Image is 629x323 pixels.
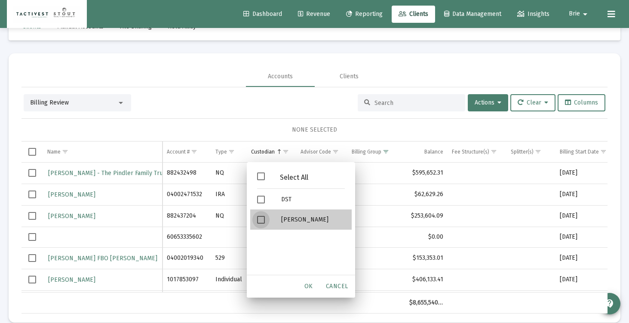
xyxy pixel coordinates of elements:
[339,6,390,23] a: Reporting
[211,184,247,205] td: IRA
[211,269,247,290] td: Individual
[437,6,508,23] a: Data Management
[47,167,169,179] button: [PERSON_NAME] - The Pindler Family Trust
[510,94,555,111] button: Clear
[340,72,359,81] div: Clients
[475,99,501,106] span: Actions
[560,148,599,155] div: Billing Start Date
[506,142,555,162] td: Column Splitter(s)
[236,6,289,23] a: Dashboard
[326,283,348,290] span: Cancel
[228,148,235,155] span: Show filter options for column 'Type'
[282,148,289,155] span: Show filter options for column 'Custodian'
[211,142,247,162] td: Column Type
[405,163,448,184] td: $595,652.31
[28,254,36,262] div: Select row
[163,184,211,205] td: 04002471532
[555,290,623,312] td: [DATE]
[48,191,95,198] span: [PERSON_NAME]
[243,10,282,18] span: Dashboard
[558,5,601,22] button: Brie
[28,191,36,198] div: Select row
[13,6,80,23] img: Dashboard
[47,148,61,155] div: Name
[517,10,549,18] span: Insights
[301,148,331,155] div: Advisor Code
[215,148,227,155] div: Type
[211,163,247,184] td: NQ
[247,162,355,298] div: Filter options
[565,99,598,106] span: Columns
[555,205,623,227] td: [DATE]
[163,247,211,269] td: 04002019340
[322,279,352,294] div: Cancel
[265,174,323,181] div: Select All
[580,6,590,23] mat-icon: arrow_drop_down
[163,163,211,184] td: 882432498
[405,247,448,269] td: $153,353.01
[347,142,405,162] td: Column Billing Group
[405,205,448,227] td: $253,604.09
[47,274,96,286] button: [PERSON_NAME]
[405,269,448,290] td: $406,133.41
[491,148,497,155] span: Show filter options for column 'Fee Structure(s)'
[569,10,580,18] span: Brie
[211,205,247,227] td: NQ
[558,94,605,111] button: Columns
[247,142,296,162] td: Column Custodian
[468,94,508,111] button: Actions
[28,233,36,241] div: Select row
[352,148,381,155] div: Billing Group
[274,189,352,209] div: DST
[374,99,459,107] input: Search
[28,148,36,156] div: Select all
[555,184,623,205] td: [DATE]
[167,148,190,155] div: Account #
[163,227,211,247] td: 60653335602
[211,290,247,312] td: NQ
[298,10,330,18] span: Revenue
[405,227,448,247] td: $0.00
[163,205,211,227] td: 882437204
[555,269,623,290] td: [DATE]
[251,148,275,155] div: Custodian
[600,148,607,155] span: Show filter options for column 'Billing Start Date'
[332,148,339,155] span: Show filter options for column 'Advisor Code'
[163,269,211,290] td: 1017853097
[392,6,435,23] a: Clients
[28,212,36,220] div: Select row
[30,99,69,106] span: Billing Review
[47,210,96,222] button: [PERSON_NAME]
[555,247,623,269] td: [DATE]
[291,6,337,23] a: Revenue
[346,10,383,18] span: Reporting
[47,188,96,201] button: [PERSON_NAME]
[48,255,157,262] span: [PERSON_NAME] FBO [PERSON_NAME]
[48,276,95,283] span: [PERSON_NAME]
[399,10,428,18] span: Clients
[62,148,68,155] span: Show filter options for column 'Name'
[555,142,623,162] td: Column Billing Start Date
[296,142,348,162] td: Column Advisor Code
[191,148,197,155] span: Show filter options for column 'Account #'
[274,209,352,230] div: [PERSON_NAME]
[28,169,36,177] div: Select row
[409,298,444,307] div: $8,655,540.17
[304,283,313,290] span: OK
[535,148,541,155] span: Show filter options for column 'Splitter(s)'
[268,72,293,81] div: Accounts
[295,279,322,294] div: OK
[48,169,168,177] span: [PERSON_NAME] - The Pindler Family Trust
[28,276,36,283] div: Select row
[21,142,608,314] div: Data grid
[448,142,506,162] td: Column Fee Structure(s)
[511,148,534,155] div: Splitter(s)
[405,142,448,162] td: Column Balance
[28,126,601,134] div: NONE SELECTED
[47,252,158,265] button: [PERSON_NAME] FBO [PERSON_NAME]
[604,298,615,309] mat-icon: contact_support
[405,290,448,312] td: $206,440.46
[163,290,211,312] td: 882437956
[510,6,556,23] a: Insights
[211,247,247,269] td: 529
